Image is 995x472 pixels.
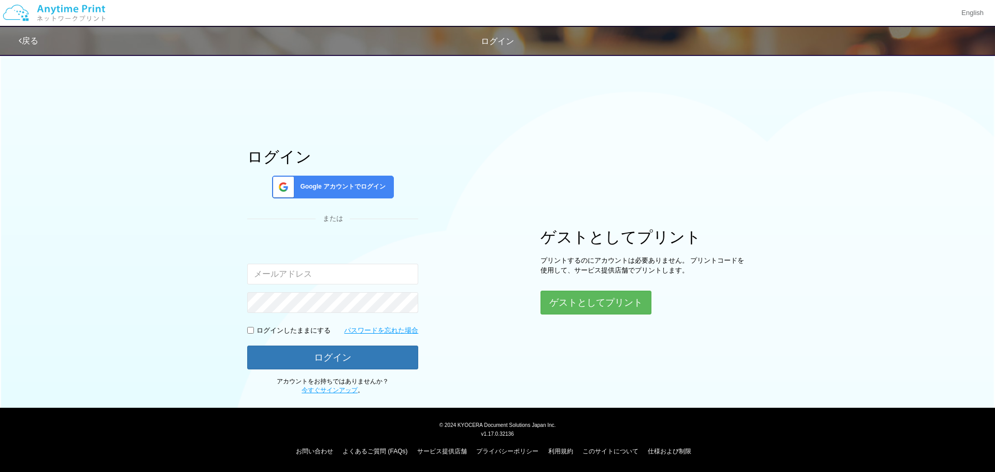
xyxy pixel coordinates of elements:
button: ログイン [247,346,418,369]
a: パスワードを忘れた場合 [344,326,418,336]
a: 仕様および制限 [648,448,691,455]
a: サービス提供店舗 [417,448,467,455]
div: または [247,214,418,224]
span: © 2024 KYOCERA Document Solutions Japan Inc. [439,421,556,428]
a: プライバシーポリシー [476,448,538,455]
p: ログインしたままにする [257,326,331,336]
a: よくあるご質問 (FAQs) [343,448,407,455]
input: メールアドレス [247,264,418,284]
a: 利用規約 [548,448,573,455]
span: Google アカウントでログイン [296,182,386,191]
p: アカウントをお持ちではありませんか？ [247,377,418,395]
a: お問い合わせ [296,448,333,455]
p: プリントするのにアカウントは必要ありません。 プリントコードを使用して、サービス提供店舗でプリントします。 [541,256,748,275]
a: 戻る [19,36,38,45]
h1: ゲストとしてプリント [541,228,748,246]
span: v1.17.0.32136 [481,431,514,437]
span: ログイン [481,37,514,46]
h1: ログイン [247,148,418,165]
button: ゲストとしてプリント [541,291,651,314]
a: 今すぐサインアップ [302,387,358,394]
a: このサイトについて [582,448,638,455]
span: 。 [302,387,364,394]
